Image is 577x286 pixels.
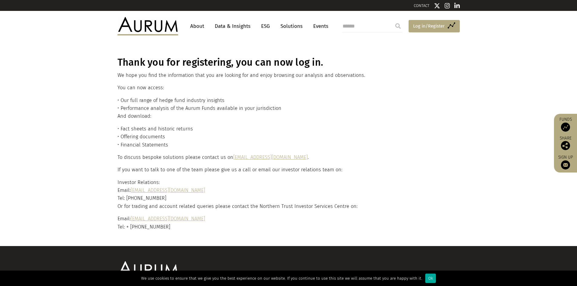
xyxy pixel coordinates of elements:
a: [EMAIL_ADDRESS][DOMAIN_NAME] [131,187,205,193]
a: Data & Insights [212,21,254,32]
p: We hope you find the information that you are looking for and enjoy browsing our analysis and obs... [118,71,458,79]
a: Solutions [277,21,306,32]
img: Access Funds [561,123,570,132]
a: About [187,21,207,32]
img: Aurum Logo [118,261,178,279]
a: Events [310,21,328,32]
div: Ok [425,274,436,283]
a: [EMAIL_ADDRESS][DOMAIN_NAME] [131,216,205,222]
input: Submit [392,20,404,32]
h1: Thank you for registering, you can now log in. [118,57,458,68]
a: ESG [258,21,273,32]
p: Investor Relations: Email: Tel: [PHONE_NUMBER] Or for trading and account related queries please ... [118,179,458,211]
img: Aurum [118,17,178,35]
div: Share [557,136,574,150]
img: Linkedin icon [454,3,460,9]
p: If you want to talk to one of the team please give us a call or email our investor relations team... [118,166,458,174]
img: Share this post [561,141,570,150]
img: Twitter icon [434,3,440,9]
a: Funds [557,117,574,132]
a: [EMAIL_ADDRESS][DOMAIN_NAME] [233,154,308,160]
a: Log in/Register [409,20,460,33]
p: Email: Tel: + [PHONE_NUMBER] [118,215,458,231]
a: Sign up [557,155,574,169]
p: To discuss bespoke solutions please contact us on . [118,153,458,161]
span: Log in/Register [413,22,445,30]
p: • Fact sheets and historic returns • Offering documents • Financial Statements [118,125,458,149]
a: CONTACT [414,3,429,8]
p: • Our full range of hedge fund industry insights • Performance analysis of the Aurum Funds availa... [118,97,458,120]
img: Instagram icon [445,3,450,9]
p: You can now access: [118,84,458,92]
img: Sign up to our newsletter [561,160,570,169]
